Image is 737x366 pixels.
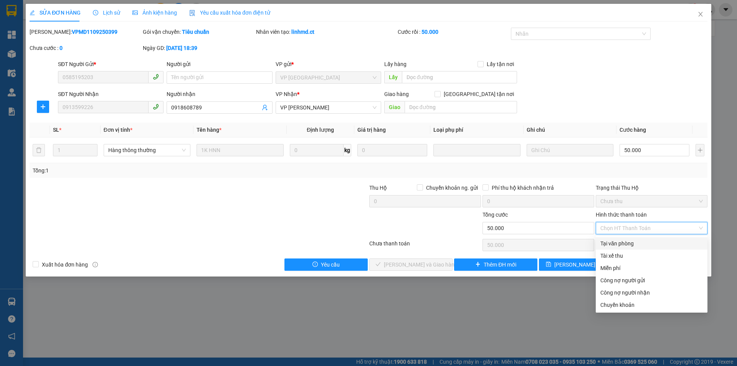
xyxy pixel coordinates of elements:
input: Ghi Chú [527,144,613,156]
b: [DATE] 18:39 [166,45,197,51]
span: SỬA ĐƠN HÀNG [30,10,81,16]
span: Phí thu hộ khách nhận trả [489,184,557,192]
button: plus [696,144,704,156]
input: 0 [357,144,427,156]
span: Lấy [384,71,402,83]
span: phone [153,104,159,110]
div: [PERSON_NAME]: [30,28,141,36]
div: Tổng: 1 [33,166,284,175]
button: save[PERSON_NAME] thay đổi [539,258,622,271]
span: Lịch sử [93,10,120,16]
span: phone [153,74,159,80]
span: save [546,262,551,268]
span: Định lượng [307,127,334,133]
div: Tài xế thu [600,252,703,260]
span: plus [37,104,49,110]
span: Giá trị hàng [357,127,386,133]
span: Thu Hộ [369,185,387,191]
div: Trạng thái Thu Hộ [596,184,707,192]
b: 0 [59,45,63,51]
span: edit [30,10,35,15]
div: Công nợ người nhận [600,288,703,297]
span: VP Mỹ Đình [280,72,377,83]
div: Cước gửi hàng sẽ được ghi vào công nợ của người gửi [596,274,707,287]
div: Nhân viên tạo: [256,28,396,36]
span: [GEOGRAPHIC_DATA] tận nơi [441,90,517,98]
th: Ghi chú [524,123,616,137]
input: Dọc đường [405,101,517,113]
div: SĐT Người Nhận [58,90,164,98]
div: Miễn phí [600,264,703,272]
span: plus [475,262,481,268]
input: Dọc đường [402,71,517,83]
span: VP Nhận [276,91,297,97]
span: Ảnh kiện hàng [132,10,177,16]
div: Cước rồi : [398,28,509,36]
div: Công nợ người gửi [600,276,703,285]
b: 50.000 [421,29,438,35]
span: Yêu cầu [321,260,340,269]
img: icon [189,10,195,16]
span: VP Hồng Lĩnh [280,102,377,113]
div: Tại văn phòng [600,239,703,248]
b: linhmd.ct [291,29,314,35]
span: Tổng cước [483,212,508,218]
b: Tiêu chuẩn [182,29,209,35]
span: Chưa thu [600,195,703,207]
span: SL [53,127,59,133]
div: Chưa thanh toán [368,239,482,253]
button: plusThêm ĐH mới [454,258,537,271]
div: Người gửi [167,60,272,68]
span: kg [344,144,351,156]
div: SĐT Người Gửi [58,60,164,68]
span: exclamation-circle [312,262,318,268]
span: Đơn vị tính [104,127,132,133]
button: Close [690,4,711,25]
span: Hàng thông thường [108,144,186,156]
span: user-add [262,104,268,111]
span: Chuyển khoản ng. gửi [423,184,481,192]
div: Người nhận [167,90,272,98]
span: [PERSON_NAME] thay đổi [554,260,616,269]
span: Tên hàng [197,127,221,133]
div: Cước gửi hàng sẽ được ghi vào công nợ của người nhận [596,287,707,299]
span: Xuất hóa đơn hàng [39,260,91,269]
div: Gói vận chuyển: [143,28,254,36]
span: Giao hàng [384,91,409,97]
div: VP gửi [276,60,381,68]
div: Ngày GD: [143,44,254,52]
span: Thêm ĐH mới [484,260,516,269]
span: Cước hàng [620,127,646,133]
span: Lấy tận nơi [484,60,517,68]
div: Chưa cước : [30,44,141,52]
span: Giao [384,101,405,113]
div: Chuyển khoản [600,301,703,309]
span: clock-circle [93,10,98,15]
span: picture [132,10,138,15]
span: Lấy hàng [384,61,407,67]
span: close [697,11,704,17]
button: exclamation-circleYêu cầu [284,258,368,271]
span: info-circle [93,262,98,267]
input: VD: Bàn, Ghế [197,144,283,156]
button: plus [37,101,49,113]
button: delete [33,144,45,156]
b: VPMD1109250399 [72,29,117,35]
label: Hình thức thanh toán [596,212,647,218]
span: Yêu cầu xuất hóa đơn điện tử [189,10,270,16]
button: check[PERSON_NAME] và Giao hàng [369,258,453,271]
th: Loại phụ phí [430,123,523,137]
span: Chọn HT Thanh Toán [600,222,703,234]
